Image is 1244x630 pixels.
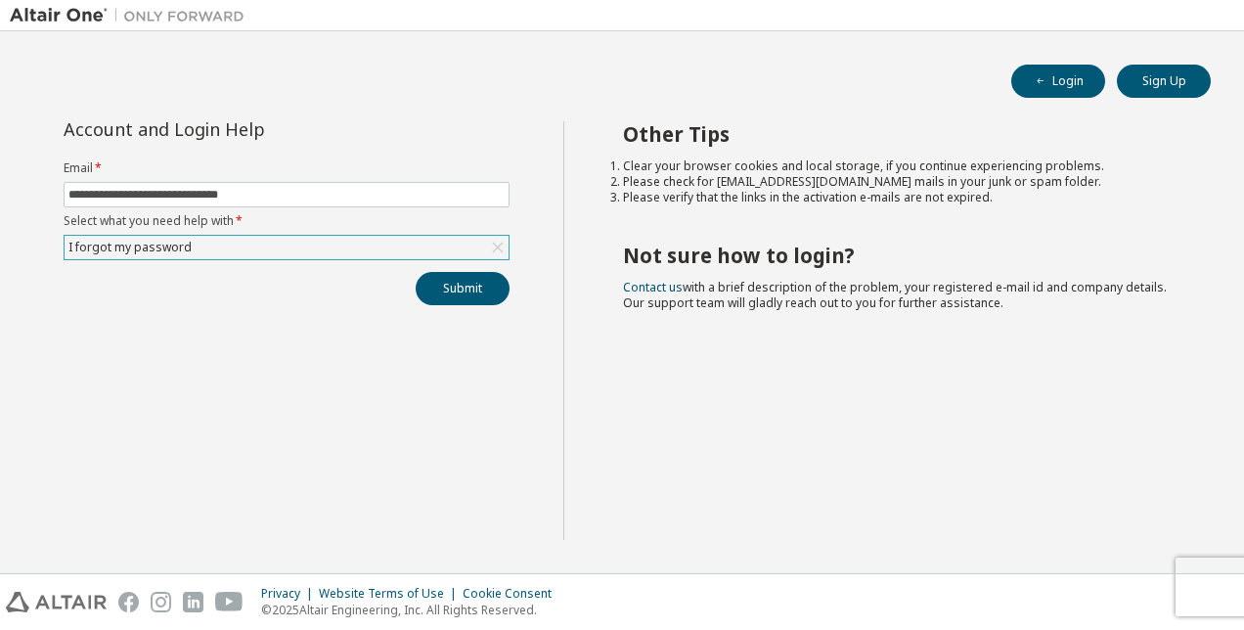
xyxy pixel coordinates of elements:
div: I forgot my password [66,237,195,258]
div: Privacy [261,586,319,602]
img: instagram.svg [151,592,171,612]
img: youtube.svg [215,592,244,612]
h2: Not sure how to login? [623,243,1177,268]
img: Altair One [10,6,254,25]
img: altair_logo.svg [6,592,107,612]
button: Submit [416,272,510,305]
li: Please verify that the links in the activation e-mails are not expired. [623,190,1177,205]
a: Contact us [623,279,683,295]
button: Sign Up [1117,65,1211,98]
div: I forgot my password [65,236,509,259]
li: Please check for [EMAIL_ADDRESS][DOMAIN_NAME] mails in your junk or spam folder. [623,174,1177,190]
li: Clear your browser cookies and local storage, if you continue experiencing problems. [623,158,1177,174]
div: Website Terms of Use [319,586,463,602]
img: linkedin.svg [183,592,203,612]
h2: Other Tips [623,121,1177,147]
div: Cookie Consent [463,586,563,602]
div: Account and Login Help [64,121,421,137]
button: Login [1011,65,1105,98]
img: facebook.svg [118,592,139,612]
label: Email [64,160,510,176]
p: © 2025 Altair Engineering, Inc. All Rights Reserved. [261,602,563,618]
label: Select what you need help with [64,213,510,229]
span: with a brief description of the problem, your registered e-mail id and company details. Our suppo... [623,279,1167,311]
